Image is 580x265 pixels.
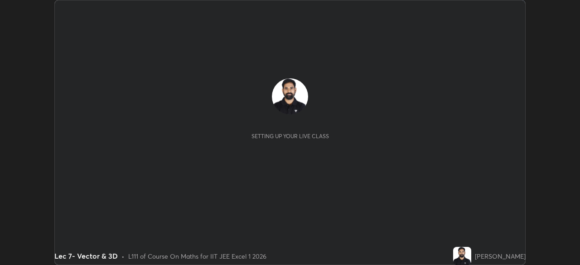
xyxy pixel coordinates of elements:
div: • [121,251,125,261]
img: 04b9fe4193d640e3920203b3c5aed7f4.jpg [453,247,471,265]
div: Lec 7- Vector & 3D [54,251,118,261]
div: [PERSON_NAME] [475,251,526,261]
div: L111 of Course On Maths for IIT JEE Excel 1 2026 [128,251,266,261]
div: Setting up your live class [251,133,329,140]
img: 04b9fe4193d640e3920203b3c5aed7f4.jpg [272,78,308,115]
